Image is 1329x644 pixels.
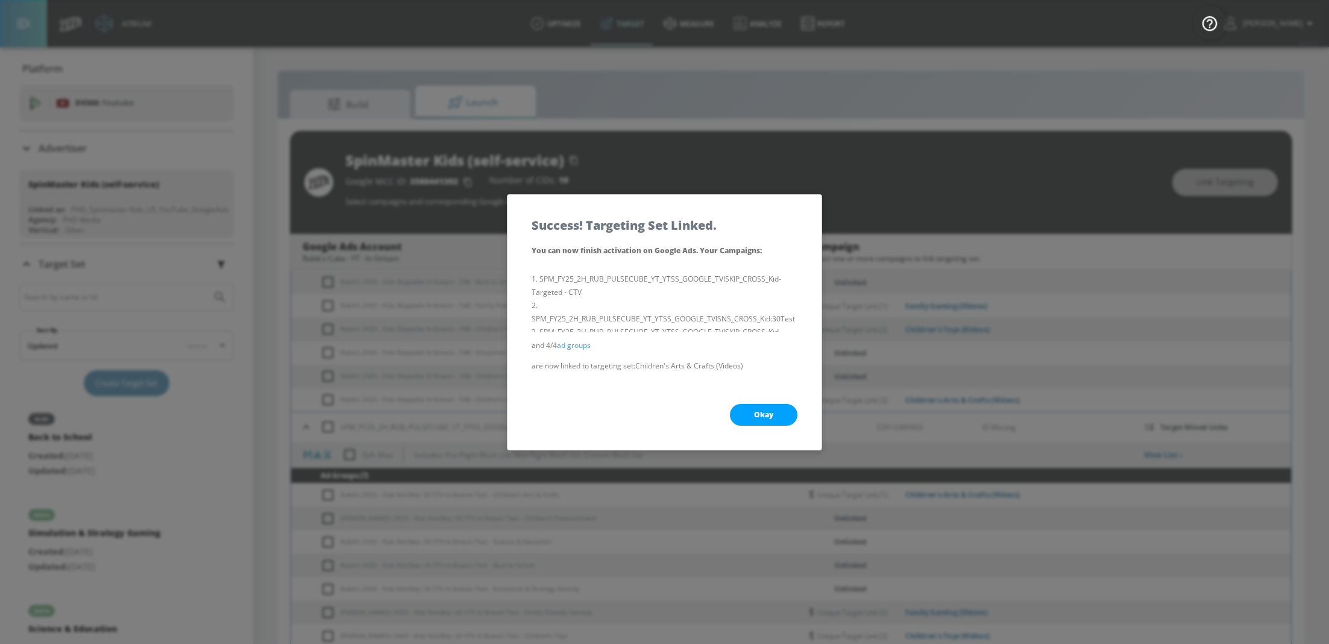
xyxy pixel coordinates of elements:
h5: Success! Targeting Set Linked. [532,219,717,232]
span: Okay [754,410,773,420]
p: You can now finish activation on Google Ads. Your Campaign s : [532,244,797,258]
li: SPM_FY25_2H_RUB_PULSECUBE_YT_YTSS_GOOGLE_TVISNS_CROSS_Kid:30Test [532,299,797,326]
li: SPM_FY25_2H_RUB_PULSECUBE_YT_YTSS_GOOGLE_TVISKIP_CROSS_Kid-Targeted - Tablet [532,326,797,352]
p: and 4/4 [532,339,797,352]
li: SPM_FY25_2H_RUB_PULSECUBE_YT_YTSS_GOOGLE_TVISKIP_CROSS_Kid-Targeted - CTV [532,273,797,299]
a: ad groups [557,340,591,350]
button: Open Resource Center [1193,6,1227,40]
button: Okay [730,404,797,426]
p: are now linked to targeting set: Children's Arts & Crafts (Videos) [532,359,797,373]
